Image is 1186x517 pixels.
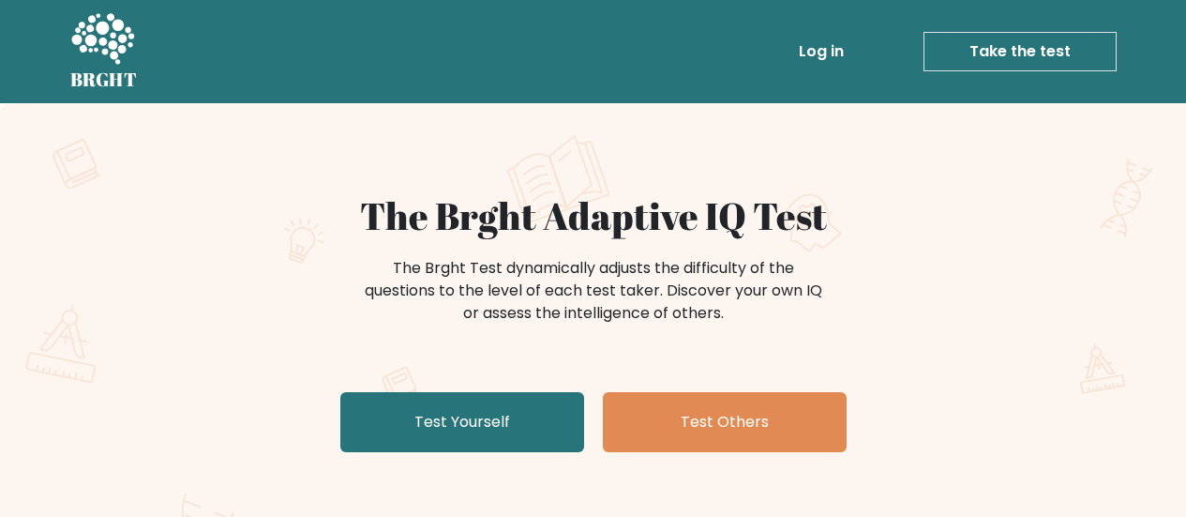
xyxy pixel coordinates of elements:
h1: The Brght Adaptive IQ Test [136,193,1051,238]
a: Test Others [603,392,847,452]
div: The Brght Test dynamically adjusts the difficulty of the questions to the level of each test take... [359,257,828,325]
a: Take the test [923,32,1117,71]
h5: BRGHT [70,68,138,91]
a: Test Yourself [340,392,584,452]
a: BRGHT [70,8,138,96]
a: Log in [791,33,851,70]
